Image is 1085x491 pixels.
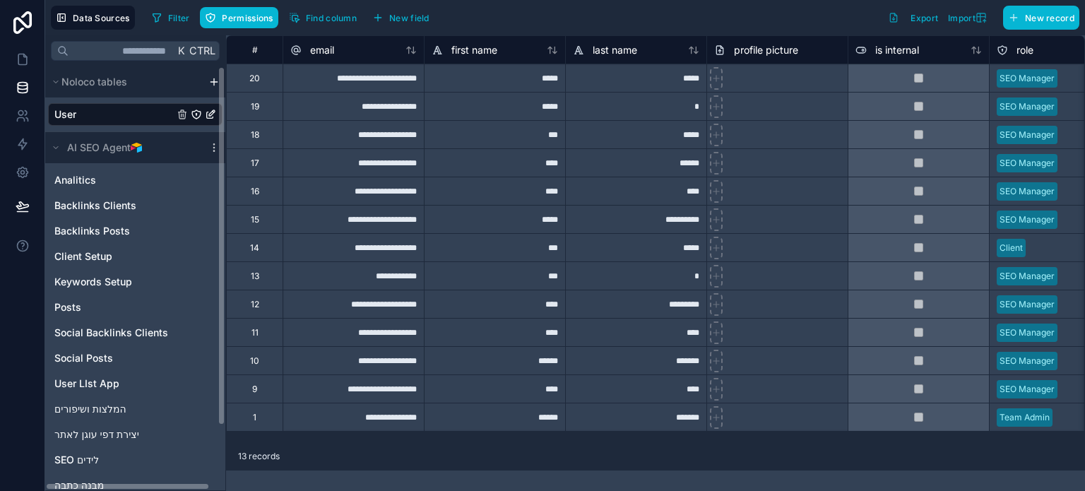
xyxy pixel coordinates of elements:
[593,43,637,57] span: last name
[734,43,798,57] span: profile picture
[222,13,273,23] span: Permissions
[251,101,259,112] div: 19
[251,129,259,141] div: 18
[367,7,434,28] button: New field
[1025,13,1074,23] span: New record
[1000,72,1055,85] div: SEO Manager
[250,355,259,367] div: 10
[911,13,938,23] span: Export
[943,6,997,30] button: Import
[1000,411,1050,424] div: Team Admin
[1000,185,1055,198] div: SEO Manager
[1000,270,1055,283] div: SEO Manager
[1003,6,1079,30] button: New record
[1000,355,1055,367] div: SEO Manager
[1000,129,1055,141] div: SEO Manager
[249,73,260,84] div: 20
[168,13,190,23] span: Filter
[177,46,186,56] span: K
[251,299,259,310] div: 12
[250,242,259,254] div: 14
[948,13,976,23] span: Import
[284,7,362,28] button: Find column
[237,45,272,55] div: #
[1000,298,1055,311] div: SEO Manager
[306,13,357,23] span: Find column
[251,158,259,169] div: 17
[1016,43,1033,57] span: role
[1000,383,1055,396] div: SEO Manager
[310,43,334,57] span: email
[1000,213,1055,226] div: SEO Manager
[252,384,257,395] div: 9
[251,327,259,338] div: 11
[251,271,259,282] div: 13
[73,13,130,23] span: Data Sources
[200,7,283,28] a: Permissions
[997,6,1079,30] a: New record
[51,6,135,30] button: Data Sources
[1000,100,1055,113] div: SEO Manager
[238,451,280,462] span: 13 records
[253,412,256,423] div: 1
[389,13,429,23] span: New field
[1000,242,1023,254] div: Client
[200,7,278,28] button: Permissions
[146,7,195,28] button: Filter
[188,42,217,59] span: Ctrl
[251,214,259,225] div: 15
[251,186,259,197] div: 16
[883,6,943,30] button: Export
[875,43,919,57] span: is internal
[1000,326,1055,339] div: SEO Manager
[451,43,497,57] span: first name
[1000,157,1055,170] div: SEO Manager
